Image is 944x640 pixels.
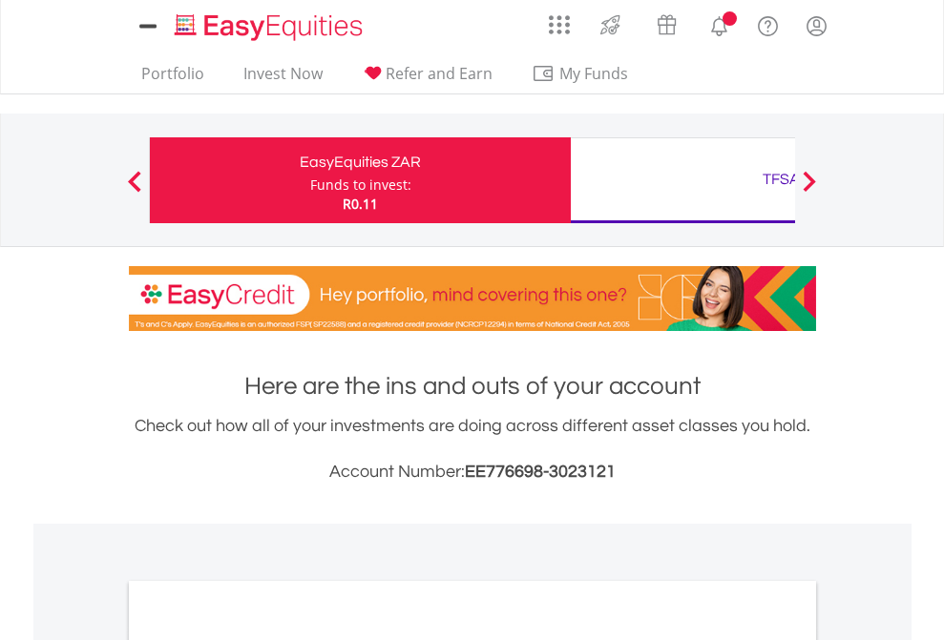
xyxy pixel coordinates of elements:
img: grid-menu-icon.svg [549,14,570,35]
button: Previous [115,180,154,199]
a: FAQ's and Support [744,5,792,43]
a: Home page [167,5,370,43]
a: Vouchers [639,5,695,40]
img: EasyEquities_Logo.png [171,11,370,43]
span: My Funds [532,61,657,86]
a: Portfolio [134,64,212,93]
div: Check out how all of your investments are doing across different asset classes you hold. [129,413,816,485]
img: vouchers-v2.svg [651,10,682,40]
img: thrive-v2.svg [595,10,626,40]
div: EasyEquities ZAR [161,149,559,175]
a: My Profile [792,5,841,47]
a: Invest Now [236,64,330,93]
span: R0.11 [343,195,378,213]
a: Notifications [695,5,744,43]
h1: Here are the ins and outs of your account [129,369,816,403]
a: Refer and Earn [354,64,500,93]
button: Next [790,180,829,199]
div: Funds to invest: [310,175,411,195]
h3: Account Number: [129,459,816,485]
a: AppsGrid [536,5,582,35]
span: EE776698-3023121 [465,463,616,481]
span: Refer and Earn [386,63,493,84]
img: EasyCredit Promotion Banner [129,266,816,331]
